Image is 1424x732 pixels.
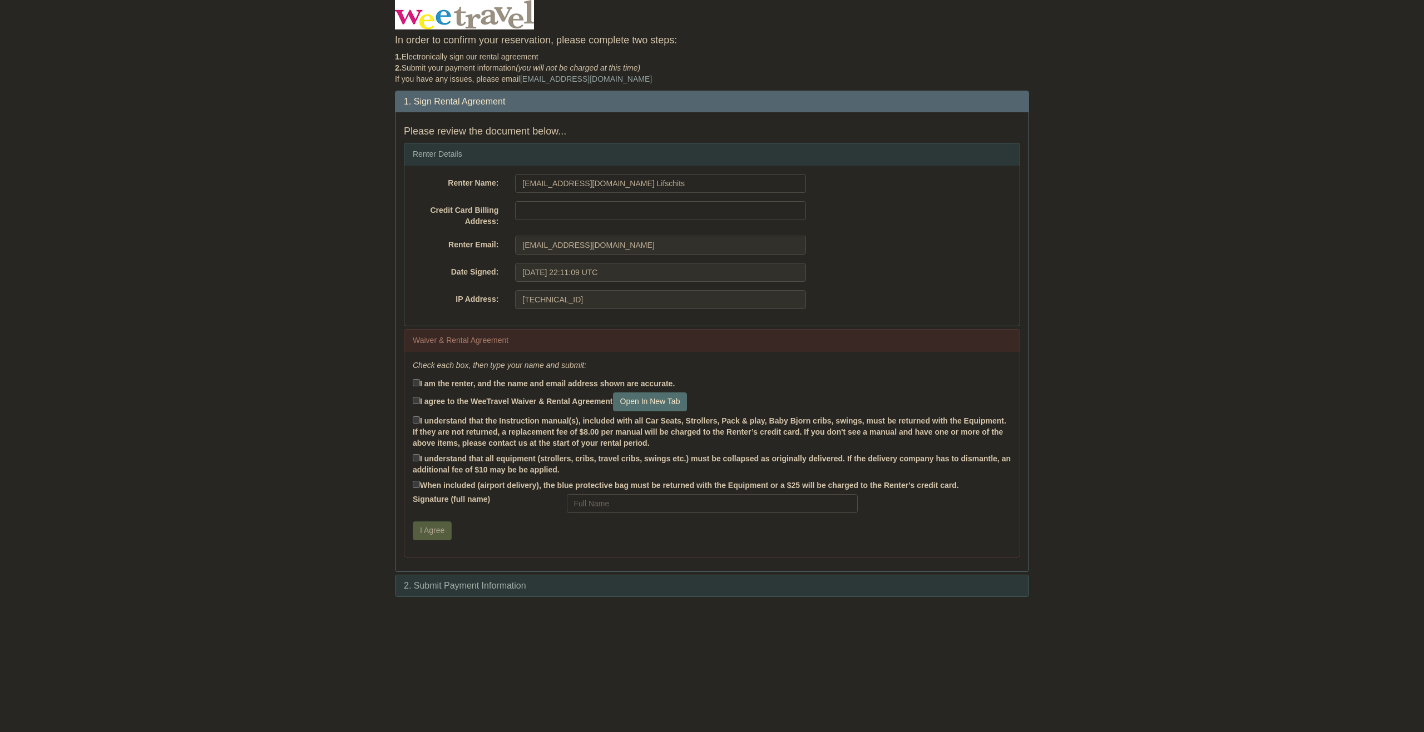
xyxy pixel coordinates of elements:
label: When included (airport delivery), the blue protective bag must be returned with the Equipment or ... [413,479,959,491]
label: I understand that the Instruction manual(s), included with all Car Seats, Strollers, Pack & play,... [413,414,1011,449]
label: I understand that all equipment (strollers, cribs, travel cribs, swings etc.) must be collapsed a... [413,452,1011,476]
label: Signature (full name) [404,494,558,505]
div: Waiver & Rental Agreement [404,330,1020,352]
h4: Please review the document below... [404,126,1020,137]
div: Renter Details [404,143,1020,166]
label: IP Address: [404,290,507,305]
h4: In order to confirm your reservation, please complete two steps: [395,35,1029,46]
label: I am the renter, and the name and email address shown are accurate. [413,377,675,390]
label: Credit Card Billing Address: [404,201,507,227]
label: Renter Email: [404,236,507,251]
input: I understand that all equipment (strollers, cribs, travel cribs, swings etc.) must be collapsed a... [413,454,420,461]
button: I Agree [413,521,452,540]
h3: 2. Submit Payment Information [404,581,1020,591]
input: I am the renter, and the name and email address shown are accurate. [413,379,420,386]
input: Full Name [567,494,858,513]
strong: 1. [395,52,402,61]
input: When included (airport delivery), the blue protective bag must be returned with the Equipment or ... [413,481,420,488]
input: I understand that the Instruction manual(s), included with all Car Seats, Strollers, Pack & play,... [413,416,420,424]
strong: 2. [395,63,402,72]
label: Renter Name: [404,174,507,189]
label: Date Signed: [404,263,507,278]
input: I agree to the WeeTravel Waiver & Rental AgreementOpen In New Tab [413,397,420,404]
a: Open In New Tab [613,392,688,411]
em: (you will not be charged at this time) [516,63,640,72]
a: [EMAIL_ADDRESS][DOMAIN_NAME] [520,74,652,83]
p: Electronically sign our rental agreement Submit your payment information If you have any issues, ... [395,52,1029,85]
em: Check each box, then type your name and submit: [413,361,586,370]
h3: 1. Sign Rental Agreement [404,97,1020,107]
label: I agree to the WeeTravel Waiver & Rental Agreement [413,392,687,411]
